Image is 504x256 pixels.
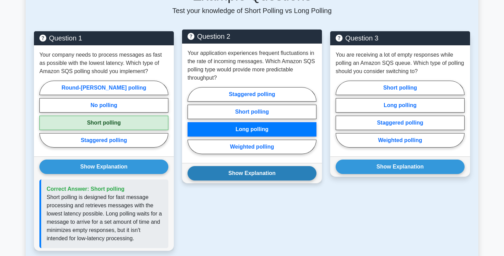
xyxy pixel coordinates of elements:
[336,133,465,148] label: Weighted polling
[336,51,465,75] p: You are receiving a lot of empty responses while polling an Amazon SQS queue. Which type of polli...
[188,105,316,119] label: Short polling
[39,98,168,113] label: No polling
[336,81,465,95] label: Short polling
[188,87,316,102] label: Staggered polling
[47,193,163,243] p: Short polling is designed for fast message processing and retrieves messages with the lowest late...
[39,81,168,95] label: Round-[PERSON_NAME] polling
[39,160,168,174] button: Show Explanation
[336,116,465,130] label: Staggered polling
[39,34,168,42] h5: Question 1
[336,34,465,42] h5: Question 3
[47,186,124,192] span: Correct Answer: Short polling
[39,133,168,148] label: Staggered polling
[336,98,465,113] label: Long polling
[188,140,316,154] label: Weighted polling
[39,116,168,130] label: Short polling
[336,160,465,174] button: Show Explanation
[188,166,316,181] button: Show Explanation
[39,51,168,75] p: Your company needs to process messages as fast as possible with the lowest latency. Which type of...
[34,7,470,15] p: Test your knowledge of Short Polling vs Long Polling
[188,122,316,137] label: Long polling
[188,32,316,40] h5: Question 2
[188,49,316,82] p: Your application experiences frequent fluctuations in the rate of incoming messages. Which Amazon...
